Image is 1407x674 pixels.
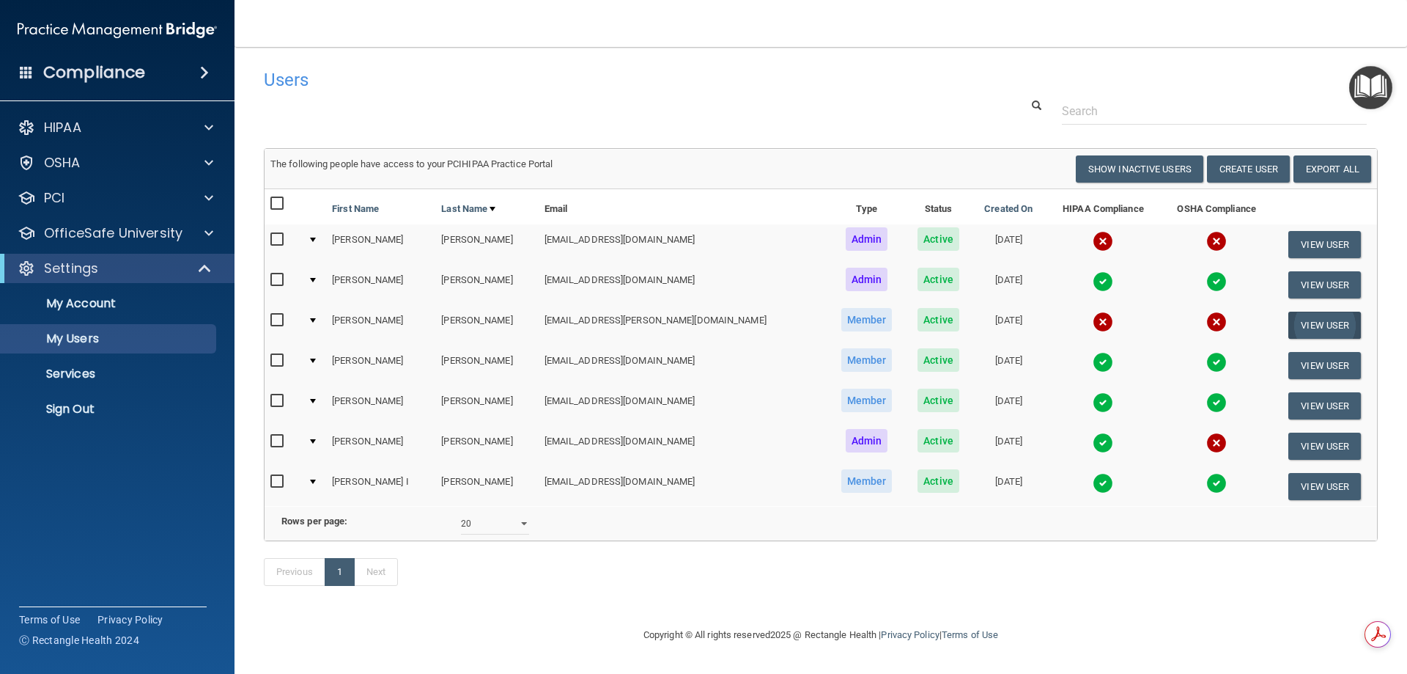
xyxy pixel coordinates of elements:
[1093,231,1113,252] img: cross.ca9f0e7f.svg
[972,224,1046,265] td: [DATE]
[44,224,182,242] p: OfficeSafe University
[44,119,81,136] p: HIPAA
[1288,231,1361,258] button: View User
[44,189,64,207] p: PCI
[917,469,959,493] span: Active
[435,466,538,506] td: [PERSON_NAME]
[539,189,828,224] th: Email
[1206,312,1227,332] img: cross.ca9f0e7f.svg
[326,224,435,265] td: [PERSON_NAME]
[539,426,828,466] td: [EMAIL_ADDRESS][DOMAIN_NAME]
[972,265,1046,305] td: [DATE]
[917,268,959,291] span: Active
[841,389,893,412] span: Member
[325,558,355,586] a: 1
[1349,66,1392,109] button: Open Resource Center
[1206,433,1227,453] img: cross.ca9f0e7f.svg
[1293,155,1371,183] a: Export All
[10,296,210,311] p: My Account
[435,224,538,265] td: [PERSON_NAME]
[18,260,213,277] a: Settings
[1206,231,1227,252] img: cross.ca9f0e7f.svg
[44,154,81,172] p: OSHA
[972,305,1046,345] td: [DATE]
[326,265,435,305] td: [PERSON_NAME]
[841,308,893,331] span: Member
[972,426,1046,466] td: [DATE]
[1093,473,1113,494] img: tick.e7d51cea.svg
[435,265,538,305] td: [PERSON_NAME]
[326,345,435,386] td: [PERSON_NAME]
[326,466,435,506] td: [PERSON_NAME] I
[539,386,828,426] td: [EMAIL_ADDRESS][DOMAIN_NAME]
[10,331,210,346] p: My Users
[435,426,538,466] td: [PERSON_NAME]
[10,402,210,417] p: Sign Out
[18,224,213,242] a: OfficeSafe University
[326,305,435,345] td: [PERSON_NAME]
[435,345,538,386] td: [PERSON_NAME]
[1062,98,1367,125] input: Search
[43,62,145,83] h4: Compliance
[1288,352,1361,379] button: View User
[1288,392,1361,420] button: View User
[841,348,893,372] span: Member
[326,426,435,466] td: [PERSON_NAME]
[1288,271,1361,298] button: View User
[846,429,888,453] span: Admin
[332,200,379,218] a: First Name
[1206,473,1227,494] img: tick.e7d51cea.svg
[326,386,435,426] td: [PERSON_NAME]
[828,189,906,224] th: Type
[917,227,959,251] span: Active
[264,558,325,586] a: Previous
[972,466,1046,506] td: [DATE]
[846,227,888,251] span: Admin
[19,612,80,627] a: Terms of Use
[553,612,1088,659] div: Copyright © All rights reserved 2025 @ Rectangle Health | |
[18,189,213,207] a: PCI
[281,516,347,527] b: Rows per page:
[354,558,398,586] a: Next
[1206,392,1227,413] img: tick.e7d51cea.svg
[1093,312,1113,332] img: cross.ca9f0e7f.svg
[917,308,959,331] span: Active
[917,348,959,372] span: Active
[539,224,828,265] td: [EMAIL_ADDRESS][DOMAIN_NAME]
[881,629,939,640] a: Privacy Policy
[539,345,828,386] td: [EMAIL_ADDRESS][DOMAIN_NAME]
[1093,352,1113,373] img: tick.e7d51cea.svg
[1076,155,1203,183] button: Show Inactive Users
[1093,433,1113,453] img: tick.e7d51cea.svg
[1207,155,1290,183] button: Create User
[1206,271,1227,292] img: tick.e7d51cea.svg
[18,154,213,172] a: OSHA
[1206,352,1227,373] img: tick.e7d51cea.svg
[1288,312,1361,339] button: View User
[917,389,959,412] span: Active
[539,305,828,345] td: [EMAIL_ADDRESS][PERSON_NAME][DOMAIN_NAME]
[441,200,495,218] a: Last Name
[1161,189,1273,224] th: OSHA Compliance
[18,15,217,45] img: PMB logo
[97,612,163,627] a: Privacy Policy
[539,265,828,305] td: [EMAIL_ADDRESS][DOMAIN_NAME]
[906,189,972,224] th: Status
[264,70,904,89] h4: Users
[984,200,1033,218] a: Created On
[972,386,1046,426] td: [DATE]
[10,367,210,381] p: Services
[19,633,139,648] span: Ⓒ Rectangle Health 2024
[18,119,213,136] a: HIPAA
[841,469,893,493] span: Member
[917,429,959,453] span: Active
[1093,271,1113,292] img: tick.e7d51cea.svg
[435,305,538,345] td: [PERSON_NAME]
[972,345,1046,386] td: [DATE]
[539,466,828,506] td: [EMAIL_ADDRESS][DOMAIN_NAME]
[1288,433,1361,460] button: View User
[1288,473,1361,500] button: View User
[1093,392,1113,413] img: tick.e7d51cea.svg
[942,629,998,640] a: Terms of Use
[846,268,888,291] span: Admin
